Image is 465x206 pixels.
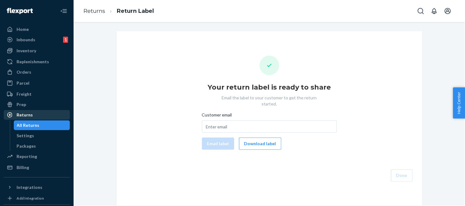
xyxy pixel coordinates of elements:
[216,95,323,107] p: Email the label to your customer to get the return started.
[17,196,44,201] div: Add Integration
[391,169,413,182] button: Done
[4,57,70,67] a: Replenishments
[14,131,70,141] a: Settings
[17,112,33,118] div: Returns
[17,80,29,86] div: Parcel
[14,120,70,130] a: All Returns
[4,46,70,56] a: Inventory
[14,141,70,151] a: Packages
[4,163,70,172] a: Billing
[17,91,32,97] div: Freight
[4,152,70,161] a: Reporting
[17,133,34,139] div: Settings
[202,138,234,150] button: Email label
[4,195,70,202] a: Add Integration
[83,8,105,14] a: Returns
[239,138,281,150] button: Download label
[4,110,70,120] a: Returns
[202,112,232,120] span: Customer email
[202,120,337,133] input: Customer email
[4,35,70,45] a: Inbounds1
[17,143,36,149] div: Packages
[78,2,159,20] ol: breadcrumbs
[4,78,70,88] a: Parcel
[117,8,154,14] a: Return Label
[4,182,70,192] button: Integrations
[17,59,49,65] div: Replenishments
[58,5,70,17] button: Close Navigation
[4,67,70,77] a: Orders
[4,89,70,99] a: Freight
[17,101,26,108] div: Prep
[7,8,33,14] img: Flexport logo
[17,122,40,128] div: All Returns
[45,4,67,10] span: Support
[208,83,331,92] h1: Your return label is ready to share
[63,37,68,43] div: 1
[415,5,427,17] button: Open Search Box
[442,5,454,17] button: Open account menu
[17,26,29,32] div: Home
[17,48,36,54] div: Inventory
[4,24,70,34] a: Home
[17,69,31,75] div: Orders
[4,100,70,109] a: Prep
[17,153,37,160] div: Reporting
[17,164,29,171] div: Billing
[453,87,465,119] button: Help Center
[17,37,35,43] div: Inbounds
[17,184,42,190] div: Integrations
[428,5,440,17] button: Open notifications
